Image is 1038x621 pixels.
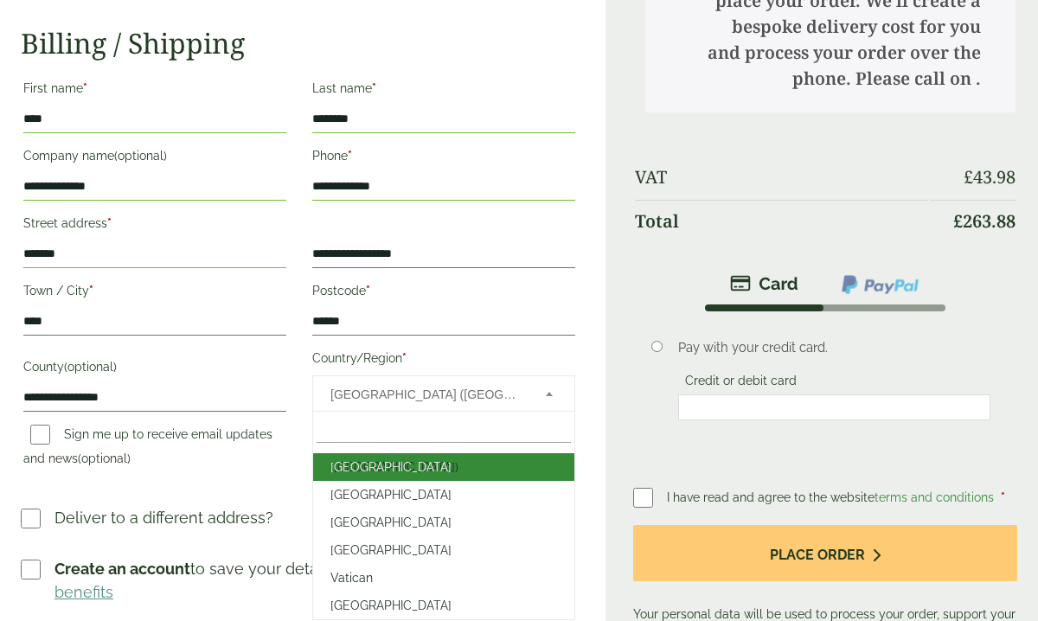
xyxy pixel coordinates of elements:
[678,374,804,393] label: Credit or debit card
[635,157,928,198] th: VAT
[54,557,578,604] p: to save your details for next time and get
[312,375,575,412] span: Country/Region
[730,273,798,294] img: stripe.png
[313,564,574,592] li: Vatican
[83,81,87,95] abbr: required
[635,200,928,242] th: Total
[667,490,997,504] span: I have read and agree to the website
[953,209,1016,233] bdi: 263.88
[114,149,167,163] span: (optional)
[313,592,574,619] li: [GEOGRAPHIC_DATA]
[366,284,370,298] abbr: required
[312,76,575,106] label: Last name
[402,351,407,365] abbr: required
[23,355,286,384] label: County
[30,425,50,445] input: Sign me up to receive email updates and news(optional)
[313,453,574,481] li: [GEOGRAPHIC_DATA] ([GEOGRAPHIC_DATA]) [GEOGRAPHIC_DATA]
[78,451,131,465] span: (optional)
[21,27,578,60] h2: Billing / Shipping
[312,144,575,173] label: Phone
[54,560,190,578] strong: Create an account
[953,209,963,233] span: £
[313,509,574,536] li: [GEOGRAPHIC_DATA]
[23,144,286,173] label: Company name
[330,376,522,413] span: United Kingdom (UK)
[1001,490,1005,504] abbr: required
[54,506,273,529] p: Deliver to a different address?
[678,338,991,357] p: Pay with your credit card.
[875,490,994,504] a: terms and conditions
[89,284,93,298] abbr: required
[107,216,112,230] abbr: required
[313,481,574,509] li: [GEOGRAPHIC_DATA]
[313,536,574,564] li: [GEOGRAPHIC_DATA]
[633,525,1017,581] button: Place order
[840,273,920,296] img: ppcp-gateway.png
[683,400,986,415] iframe: Secure card payment input frame
[964,165,973,189] span: £
[348,149,352,163] abbr: required
[23,211,286,240] label: Street address
[372,81,376,95] abbr: required
[23,278,286,308] label: Town / City
[964,165,1016,189] bdi: 43.98
[312,346,575,375] label: Country/Region
[312,278,575,308] label: Postcode
[23,76,286,106] label: First name
[64,360,117,374] span: (optional)
[23,427,272,471] label: Sign me up to receive email updates and news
